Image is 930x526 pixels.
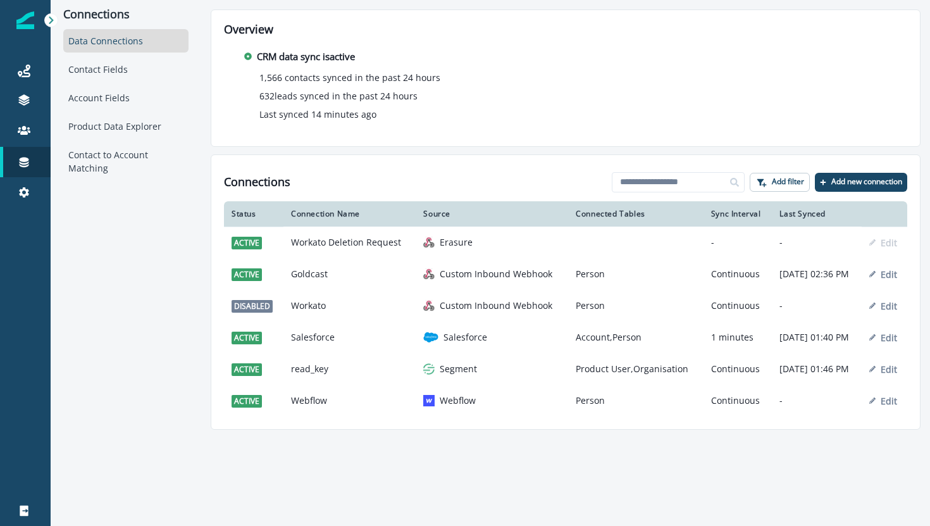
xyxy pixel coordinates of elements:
[440,268,552,280] p: Custom Inbound Webhook
[772,177,804,186] p: Add filter
[63,86,189,110] div: Account Fields
[63,58,189,81] div: Contact Fields
[815,173,907,192] button: Add new connection
[283,227,416,258] td: Workato Deletion Request
[881,268,897,280] p: Edit
[224,258,907,290] a: activeGoldcastgeneric inbound webhookCustom Inbound WebhookPersonContinuous[DATE] 02:36 PMEdit
[869,268,897,280] button: Edit
[881,237,897,249] p: Edit
[568,353,704,385] td: Product User,Organisation
[232,363,262,376] span: active
[283,290,416,322] td: Workato
[259,108,376,121] p: Last synced 14 minutes ago
[711,209,765,219] div: Sync Interval
[283,353,416,385] td: read_key
[869,332,897,344] button: Edit
[283,385,416,416] td: Webflow
[440,394,476,407] p: Webflow
[831,177,902,186] p: Add new connection
[881,395,897,407] p: Edit
[423,395,435,406] img: webflow
[704,322,772,353] td: 1 minutes
[779,299,854,312] p: -
[63,143,189,180] div: Contact to Account Matching
[779,394,854,407] p: -
[423,330,438,345] img: salesforce
[291,209,408,219] div: Connection Name
[881,363,897,375] p: Edit
[224,23,907,37] h2: Overview
[568,322,704,353] td: Account,Person
[869,395,897,407] button: Edit
[423,300,435,311] img: generic inbound webhook
[257,49,355,64] p: CRM data sync is active
[704,385,772,416] td: Continuous
[232,300,273,313] span: disabled
[440,363,477,375] p: Segment
[16,11,34,29] img: Inflection
[779,363,854,375] p: [DATE] 01:46 PM
[283,322,416,353] td: Salesforce
[704,353,772,385] td: Continuous
[283,258,416,290] td: Goldcast
[63,8,189,22] p: Connections
[232,395,262,408] span: active
[224,175,290,189] h1: Connections
[423,237,435,248] img: erasure
[869,237,897,249] button: Edit
[423,268,435,280] img: generic inbound webhook
[232,332,262,344] span: active
[440,236,473,249] p: Erasure
[779,236,854,249] p: -
[224,353,907,385] a: activeread_keysegmentSegmentProduct User,OrganisationContinuous[DATE] 01:46 PMEdit
[779,331,854,344] p: [DATE] 01:40 PM
[704,258,772,290] td: Continuous
[869,363,897,375] button: Edit
[259,89,418,103] p: 632 leads synced in the past 24 hours
[568,290,704,322] td: Person
[750,173,810,192] button: Add filter
[423,209,561,219] div: Source
[443,331,487,344] p: Salesforce
[63,29,189,53] div: Data Connections
[232,237,262,249] span: active
[224,290,907,322] a: disabledWorkatogeneric inbound webhookCustom Inbound WebhookPersonContinuous-Edit
[224,227,907,258] a: activeWorkato Deletion RequesterasureErasure--Edit
[576,209,696,219] div: Connected Tables
[779,268,854,280] p: [DATE] 02:36 PM
[63,115,189,138] div: Product Data Explorer
[704,290,772,322] td: Continuous
[881,332,897,344] p: Edit
[779,209,854,219] div: Last Synced
[224,322,907,353] a: activeSalesforcesalesforceSalesforceAccount,Person1 minutes[DATE] 01:40 PMEdit
[568,385,704,416] td: Person
[568,258,704,290] td: Person
[881,300,897,312] p: Edit
[232,209,276,219] div: Status
[224,385,907,416] a: activeWebflowwebflowWebflowPersonContinuous-Edit
[232,268,262,281] span: active
[423,363,435,375] img: segment
[869,300,897,312] button: Edit
[259,71,440,84] p: 1,566 contacts synced in the past 24 hours
[704,227,772,258] td: -
[440,299,552,312] p: Custom Inbound Webhook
